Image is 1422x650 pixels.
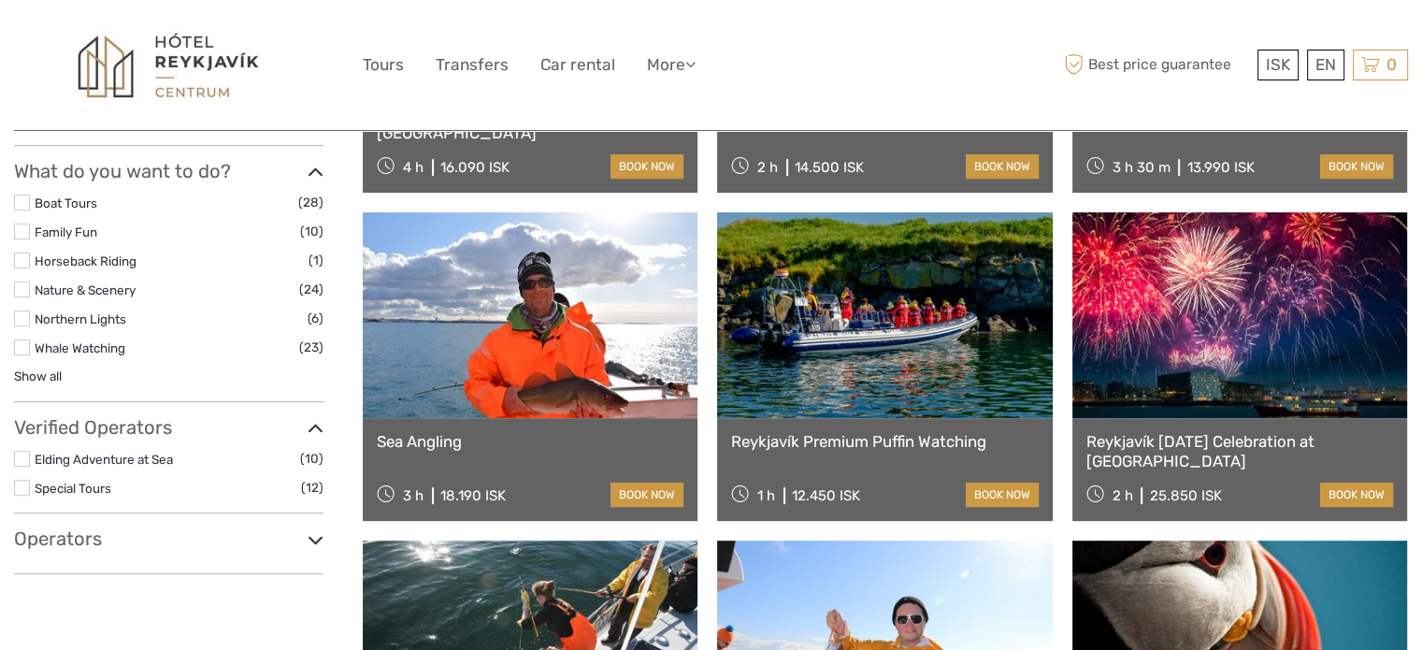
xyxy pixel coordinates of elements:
[403,487,424,504] span: 3 h
[757,159,778,176] span: 2 h
[299,337,323,358] span: (23)
[14,527,323,550] h3: Operators
[966,154,1039,179] a: book now
[731,432,1038,451] a: Reykjavík Premium Puffin Watching
[1112,159,1170,176] span: 3 h 30 m
[300,448,323,469] span: (10)
[1186,159,1254,176] div: 13.990 ISK
[1059,50,1253,80] span: Best price guarantee
[35,253,136,268] a: Horseback Riding
[308,308,323,329] span: (6)
[14,368,62,383] a: Show all
[35,224,97,239] a: Family Fun
[35,282,136,297] a: Nature & Scenery
[966,483,1039,507] a: book now
[647,51,696,79] a: More
[1112,487,1132,504] span: 2 h
[436,51,509,79] a: Transfers
[300,221,323,242] span: (10)
[309,250,323,271] span: (1)
[298,192,323,213] span: (28)
[610,483,683,507] a: book now
[610,154,683,179] a: book now
[440,487,506,504] div: 18.190 ISK
[1320,154,1393,179] a: book now
[299,279,323,300] span: (24)
[792,487,860,504] div: 12.450 ISK
[35,340,125,355] a: Whale Watching
[26,33,211,48] p: We're away right now. Please check back later!
[1384,55,1400,74] span: 0
[35,311,126,326] a: Northern Lights
[1320,483,1393,507] a: book now
[35,452,173,467] a: Elding Adventure at Sea
[540,51,615,79] a: Car rental
[403,159,424,176] span: 4 h
[301,477,323,498] span: (12)
[795,159,864,176] div: 14.500 ISK
[1086,432,1393,470] a: Reykjavík [DATE] Celebration at [GEOGRAPHIC_DATA]
[1149,487,1221,504] div: 25.850 ISK
[757,487,775,504] span: 1 h
[363,51,404,79] a: Tours
[14,160,323,182] h3: What do you want to do?
[1266,55,1290,74] span: ISK
[14,416,323,439] h3: Verified Operators
[377,432,683,451] a: Sea Angling
[1307,50,1344,80] div: EN
[215,29,237,51] button: Open LiveChat chat widget
[35,195,97,210] a: Boat Tours
[35,481,111,496] a: Special Tours
[440,159,510,176] div: 16.090 ISK
[65,26,271,105] img: 1302-193844b0-62ee-484d-874e-72dc28c7b514_logo_big.jpg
